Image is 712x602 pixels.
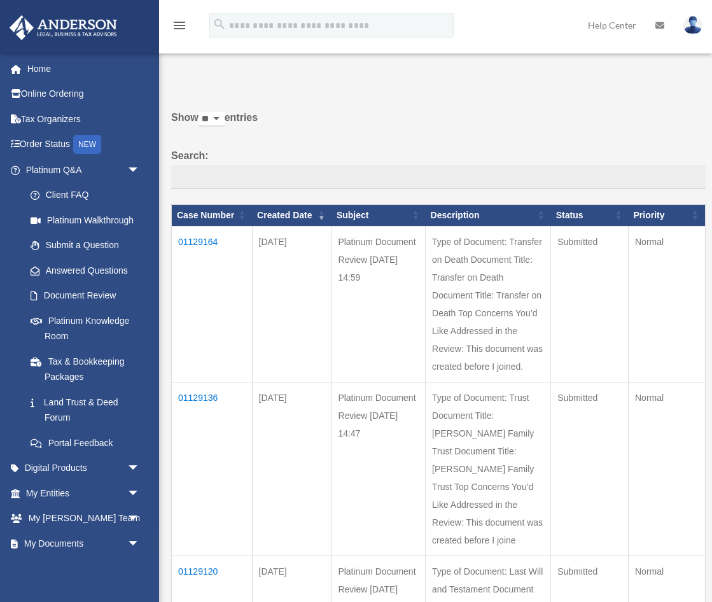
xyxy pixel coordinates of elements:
[252,382,332,556] td: [DATE]
[9,531,159,556] a: My Documentsarrow_drop_down
[18,349,153,389] a: Tax & Bookkeeping Packages
[551,226,629,382] td: Submitted
[127,157,153,183] span: arrow_drop_down
[628,226,705,382] td: Normal
[127,506,153,532] span: arrow_drop_down
[18,207,153,233] a: Platinum Walkthrough
[213,17,227,31] i: search
[628,204,705,226] th: Priority: activate to sort column ascending
[127,531,153,557] span: arrow_drop_down
[9,56,159,81] a: Home
[18,308,153,349] a: Platinum Knowledge Room
[9,556,159,582] a: Online Learningarrow_drop_down
[18,258,146,283] a: Answered Questions
[172,382,253,556] td: 01129136
[9,157,153,183] a: Platinum Q&Aarrow_drop_down
[171,165,706,189] input: Search:
[9,456,159,481] a: Digital Productsarrow_drop_down
[332,226,426,382] td: Platinum Document Review [DATE] 14:59
[426,382,551,556] td: Type of Document: Trust Document Title: [PERSON_NAME] Family Trust Document Title: [PERSON_NAME] ...
[171,147,706,189] label: Search:
[332,204,426,226] th: Subject: activate to sort column ascending
[683,16,702,34] img: User Pic
[18,233,153,258] a: Submit a Question
[332,382,426,556] td: Platinum Document Review [DATE] 14:47
[172,18,187,33] i: menu
[171,109,706,139] label: Show entries
[9,506,159,531] a: My [PERSON_NAME] Teamarrow_drop_down
[18,183,153,208] a: Client FAQ
[172,22,187,33] a: menu
[199,112,225,127] select: Showentries
[6,15,121,40] img: Anderson Advisors Platinum Portal
[252,226,332,382] td: [DATE]
[426,226,551,382] td: Type of Document: Transfer on Death Document Title: Transfer on Death Document Title: Transfer on...
[18,430,153,456] a: Portal Feedback
[73,135,101,154] div: NEW
[426,204,551,226] th: Description: activate to sort column ascending
[551,204,629,226] th: Status: activate to sort column ascending
[9,106,159,132] a: Tax Organizers
[172,226,253,382] td: 01129164
[9,132,159,158] a: Order StatusNEW
[551,382,629,556] td: Submitted
[18,283,153,309] a: Document Review
[127,556,153,582] span: arrow_drop_down
[252,204,332,226] th: Created Date: activate to sort column ascending
[127,456,153,482] span: arrow_drop_down
[9,81,159,107] a: Online Ordering
[127,480,153,507] span: arrow_drop_down
[9,480,159,506] a: My Entitiesarrow_drop_down
[628,382,705,556] td: Normal
[172,204,253,226] th: Case Number: activate to sort column ascending
[18,389,153,430] a: Land Trust & Deed Forum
